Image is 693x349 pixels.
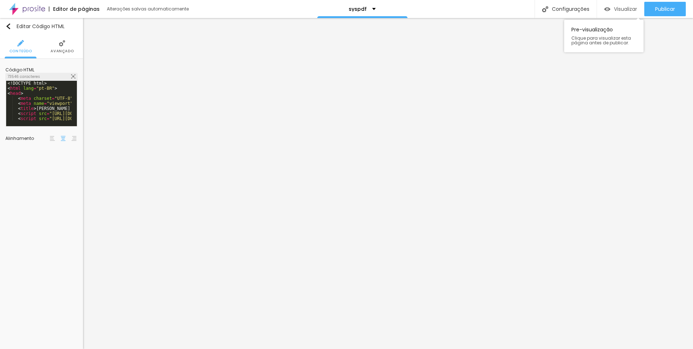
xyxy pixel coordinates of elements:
span: Conteúdo [9,49,32,53]
img: paragraph-left-align.svg [50,136,55,141]
img: view-1.svg [604,6,610,12]
div: Editor de páginas [49,6,100,12]
img: Icone [59,40,65,47]
span: Avançado [51,49,74,53]
img: Icone [5,23,11,29]
img: paragraph-right-align.svg [71,136,77,141]
img: paragraph-center-align.svg [61,136,66,141]
span: Clique para visualizar esta página antes de publicar. [571,36,636,45]
span: Visualizar [614,6,637,12]
div: Pre-visualização [564,20,644,52]
p: syspdf [349,6,367,12]
div: Alinhamento [5,136,49,141]
iframe: Editor [83,18,693,349]
div: Editar Código HTML [5,23,65,29]
img: Icone [17,40,24,47]
div: 73546 caracteres [6,73,77,80]
span: Publicar [655,6,675,12]
button: Publicar [644,2,686,16]
img: Icone [542,6,548,12]
button: Visualizar [597,2,644,16]
div: Código HTML [5,68,78,72]
div: Alterações salvas automaticamente [107,7,190,11]
img: Icone [71,74,75,79]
